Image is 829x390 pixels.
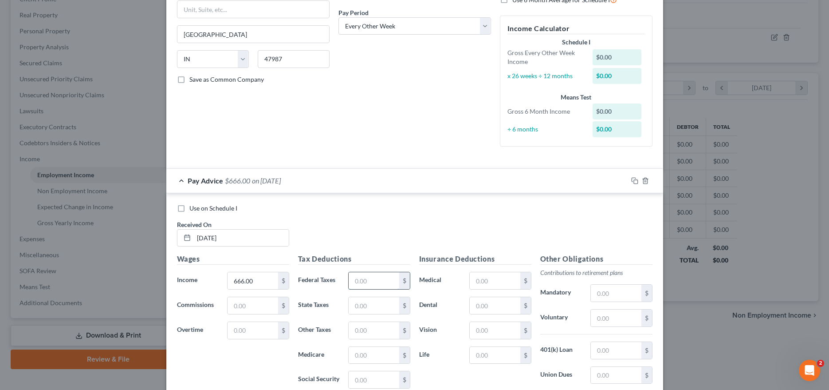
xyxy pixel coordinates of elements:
[591,367,641,384] input: 0.00
[507,93,645,102] div: Means Test
[536,366,586,384] label: Union Dues
[349,297,399,314] input: 0.00
[225,176,250,185] span: $666.00
[419,254,531,265] h5: Insurance Deductions
[520,297,531,314] div: $
[593,103,641,119] div: $0.00
[593,68,641,84] div: $0.00
[349,322,399,339] input: 0.00
[188,176,223,185] span: Pay Advice
[591,310,641,326] input: 0.00
[278,297,289,314] div: $
[503,48,589,66] div: Gross Every Other Week Income
[470,322,520,339] input: 0.00
[536,309,586,327] label: Voluntary
[252,176,281,185] span: on [DATE]
[294,346,344,364] label: Medicare
[470,272,520,289] input: 0.00
[503,125,589,134] div: ÷ 6 months
[338,9,369,16] span: Pay Period
[591,342,641,359] input: 0.00
[399,371,410,388] div: $
[817,360,824,367] span: 2
[177,26,329,43] input: Enter city...
[349,371,399,388] input: 0.00
[536,284,586,302] label: Mandatory
[258,50,330,68] input: Enter zip...
[540,268,652,277] p: Contributions to retirement plans
[641,367,652,384] div: $
[641,342,652,359] div: $
[415,272,465,290] label: Medical
[520,272,531,289] div: $
[536,342,586,359] label: 401(k) Loan
[189,76,264,83] span: Save as Common Company
[177,221,212,228] span: Received On
[189,204,237,212] span: Use on Schedule I
[503,72,589,80] div: x 26 weeks ÷ 12 months
[641,310,652,326] div: $
[507,23,645,34] h5: Income Calculator
[540,254,652,265] h5: Other Obligations
[415,346,465,364] label: Life
[173,322,223,339] label: Overtime
[593,121,641,137] div: $0.00
[503,107,589,116] div: Gross 6 Month Income
[294,297,344,314] label: State Taxes
[228,272,278,289] input: 0.00
[228,297,278,314] input: 0.00
[177,254,289,265] h5: Wages
[415,322,465,339] label: Vision
[177,276,197,283] span: Income
[799,360,820,381] iframe: Intercom live chat
[294,322,344,339] label: Other Taxes
[507,38,645,47] div: Schedule I
[399,297,410,314] div: $
[298,254,410,265] h5: Tax Deductions
[349,347,399,364] input: 0.00
[593,49,641,65] div: $0.00
[278,272,289,289] div: $
[349,272,399,289] input: 0.00
[173,297,223,314] label: Commissions
[591,285,641,302] input: 0.00
[520,322,531,339] div: $
[470,347,520,364] input: 0.00
[470,297,520,314] input: 0.00
[228,322,278,339] input: 0.00
[194,230,289,247] input: MM/DD/YYYY
[278,322,289,339] div: $
[399,322,410,339] div: $
[294,272,344,290] label: Federal Taxes
[399,347,410,364] div: $
[520,347,531,364] div: $
[415,297,465,314] label: Dental
[294,371,344,389] label: Social Security
[177,1,329,18] input: Unit, Suite, etc...
[399,272,410,289] div: $
[641,285,652,302] div: $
